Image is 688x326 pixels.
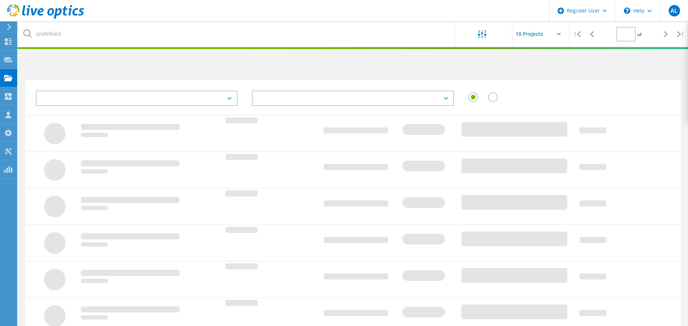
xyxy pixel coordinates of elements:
a: Live Optics Dashboard [7,15,84,20]
span: AL [670,8,678,14]
span: of [637,31,641,38]
svg: \n [624,8,630,14]
div: | [673,21,688,47]
input: undefined [18,21,455,47]
div: | [570,21,584,47]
